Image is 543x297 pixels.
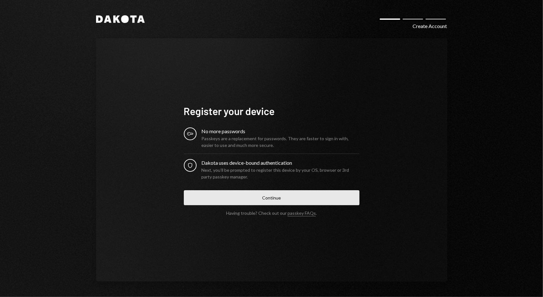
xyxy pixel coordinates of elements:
[202,167,359,180] div: Next, you’ll be prompted to register this device by your OS, browser or 3rd party passkey manager.
[226,210,317,216] div: Having trouble? Check out our .
[288,210,316,216] a: passkey FAQs
[184,105,359,117] h1: Register your device
[184,190,359,205] button: Continue
[202,127,359,135] div: No more passwords
[202,159,359,167] div: Dakota uses device-bound authentication
[413,22,447,30] div: Create Account
[202,135,359,148] div: Passkeys are a replacement for passwords. They are faster to sign in with, easier to use and much...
